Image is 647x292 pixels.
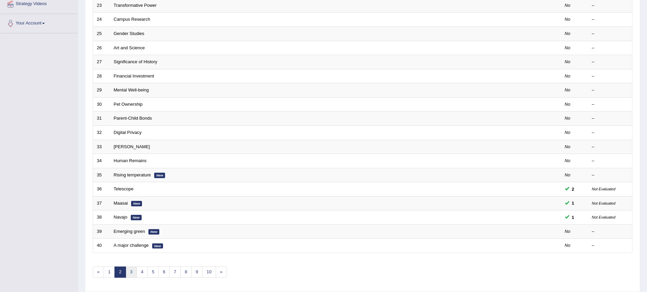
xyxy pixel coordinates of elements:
[592,172,629,178] div: –
[592,228,629,235] div: –
[565,31,571,36] em: No
[169,267,181,278] a: 7
[93,239,110,253] td: 40
[93,13,110,27] td: 24
[93,27,110,41] td: 25
[592,144,629,150] div: –
[147,267,159,278] a: 5
[592,187,615,191] small: Not Evaluated
[569,214,577,221] span: You can still take this question
[592,130,629,136] div: –
[93,111,110,126] td: 31
[592,101,629,108] div: –
[592,158,629,164] div: –
[565,102,571,107] em: No
[565,87,571,92] em: No
[565,59,571,64] em: No
[592,2,629,9] div: –
[114,87,149,92] a: Mental Well-being
[0,14,78,31] a: Your Account
[114,172,151,177] a: Rising temperature
[158,267,169,278] a: 6
[569,200,577,207] span: You can still take this question
[114,17,150,22] a: Campus Research
[93,97,110,111] td: 30
[216,267,227,278] a: »
[565,172,571,177] em: No
[191,267,202,278] a: 9
[148,229,159,235] em: New
[114,214,127,220] a: Navajo
[154,173,165,178] em: New
[152,243,163,249] em: New
[93,210,110,225] td: 38
[114,3,157,8] a: Transformative Power
[93,55,110,69] td: 27
[565,17,571,22] em: No
[592,115,629,122] div: –
[114,201,128,206] a: Maasai
[114,59,158,64] a: Significance of History
[565,45,571,50] em: No
[565,144,571,149] em: No
[114,73,154,79] a: Financial Investment
[114,45,145,50] a: Art and Science
[131,201,142,206] em: New
[592,31,629,37] div: –
[93,125,110,140] td: 32
[114,267,126,278] a: 2
[565,3,571,8] em: No
[114,116,152,121] a: Parent-Child Bonds
[93,182,110,196] td: 36
[93,41,110,55] td: 26
[565,158,571,163] em: No
[114,186,134,191] a: Telescope
[114,130,142,135] a: Digital Privacy
[114,158,147,163] a: Human Remains
[592,45,629,51] div: –
[93,267,104,278] a: «
[126,267,137,278] a: 3
[131,215,142,220] em: New
[202,267,216,278] a: 10
[93,196,110,210] td: 37
[565,116,571,121] em: No
[592,73,629,80] div: –
[592,201,615,205] small: Not Evaluated
[592,215,615,219] small: Not Evaluated
[114,243,149,248] a: A major challenge
[565,229,571,234] em: No
[180,267,192,278] a: 8
[114,144,150,149] a: [PERSON_NAME]
[565,243,571,248] em: No
[93,224,110,239] td: 39
[93,69,110,83] td: 28
[93,168,110,182] td: 35
[592,16,629,23] div: –
[104,267,115,278] a: 1
[93,154,110,168] td: 34
[592,59,629,65] div: –
[114,229,145,234] a: Emerging green
[565,73,571,79] em: No
[137,267,148,278] a: 4
[93,83,110,98] td: 29
[114,102,143,107] a: Pet Ownership
[93,140,110,154] td: 33
[565,130,571,135] em: No
[592,87,629,93] div: –
[592,242,629,249] div: –
[114,31,144,36] a: Gender Studies
[569,186,577,193] span: You can still take this question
